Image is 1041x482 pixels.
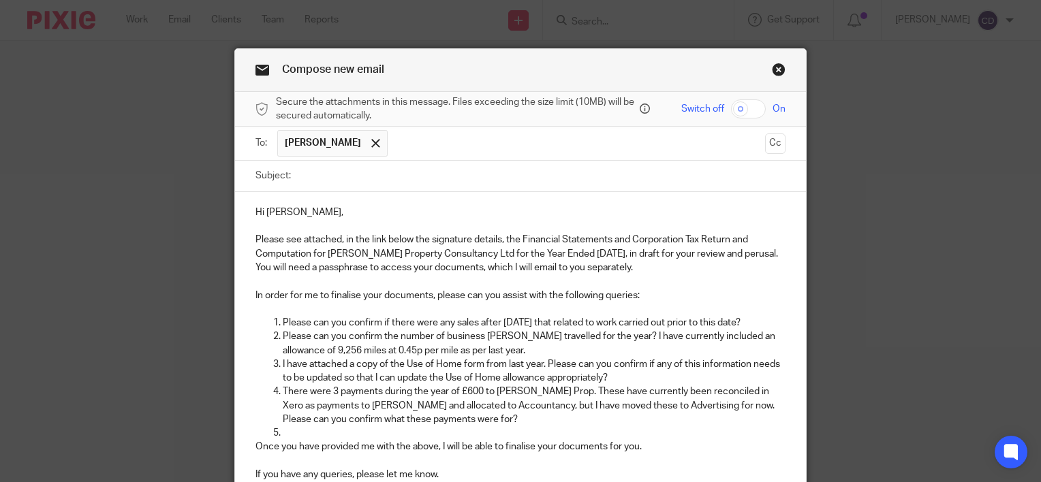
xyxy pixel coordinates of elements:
p: In order for me to finalise your documents, please can you assist with the following queries: [255,289,786,302]
label: To: [255,136,270,150]
p: There were 3 payments during the year of £600 to [PERSON_NAME] Prop. These have currently been re... [283,385,786,426]
p: Once you have provided me with the above, I will be able to finalise your documents for you. [255,440,786,453]
span: Compose new email [282,64,384,75]
a: Close this dialog window [772,63,786,81]
button: Cc [765,133,786,154]
p: Hi [PERSON_NAME], [255,206,786,219]
span: Secure the attachments in this message. Files exceeding the size limit (10MB) will be secured aut... [276,95,636,123]
p: I have attached a copy of the Use of Home form from last year. Please can you confirm if any of t... [283,357,786,385]
span: On [773,102,786,116]
p: Please can you confirm the number of business [PERSON_NAME] travelled for the year? I have curren... [283,330,786,357]
span: Switch off [681,102,724,116]
label: Subject: [255,169,291,182]
span: [PERSON_NAME] [285,136,361,150]
p: If you have any queries, please let me know. [255,468,786,481]
p: Please can you confirm if there were any sales after [DATE] that related to work carried out prio... [283,316,786,330]
p: Please see attached, in the link below the signature details, the Financial Statements and Corpor... [255,233,786,274]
